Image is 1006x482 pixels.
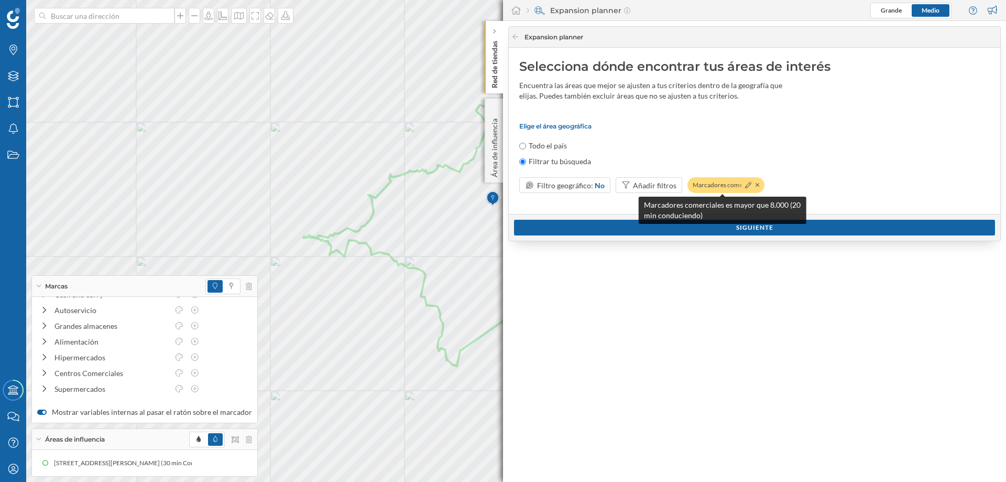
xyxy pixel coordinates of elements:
label: Filtrar tu búsqueda [529,156,591,167]
div: Selecciona dónde encontrar tus áreas de interés [519,58,990,75]
span: Soporte [21,7,58,17]
div: Autoservicio [54,305,169,316]
div: Marcadores comerciales es mayor que 8.000 (20 min conduciendo) [639,197,806,224]
label: Todo el país [529,141,567,151]
img: Geoblink Logo [7,8,20,29]
div: Encuentra las áreas que mejor se ajusten a tus criterios dentro de la geografía que elijas. Puede... [519,80,792,101]
span: Áreas de influencia [45,435,105,444]
div: Expansion planner [527,5,630,16]
img: Marker [486,188,499,209]
div: Centros Comerciales [54,368,169,379]
div: Supermercados [54,383,169,394]
div: Añadir filtros [633,180,676,191]
img: search-areas.svg [534,5,545,16]
span: Filtro geográfico: [537,181,593,190]
div: [STREET_ADDRESS][PERSON_NAME] (30 min Conduciendo) [52,458,226,468]
span: Expansion planner [524,33,583,42]
div: Grandes almacenes [54,320,169,331]
label: Mostrar variables internas al pasar el ratón sobre el marcador [37,407,252,417]
p: Elige el área geográfica [519,122,990,130]
div: No [595,180,605,191]
span: Marcas [45,282,68,291]
span: Grande [881,6,902,14]
div: Marcadores comercial… [687,177,764,193]
p: Área de influencia [489,114,500,177]
p: Red de tiendas [489,37,500,88]
div: Alimentación [54,336,169,347]
div: Hipermercados [54,352,169,363]
span: Medio [922,6,939,14]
